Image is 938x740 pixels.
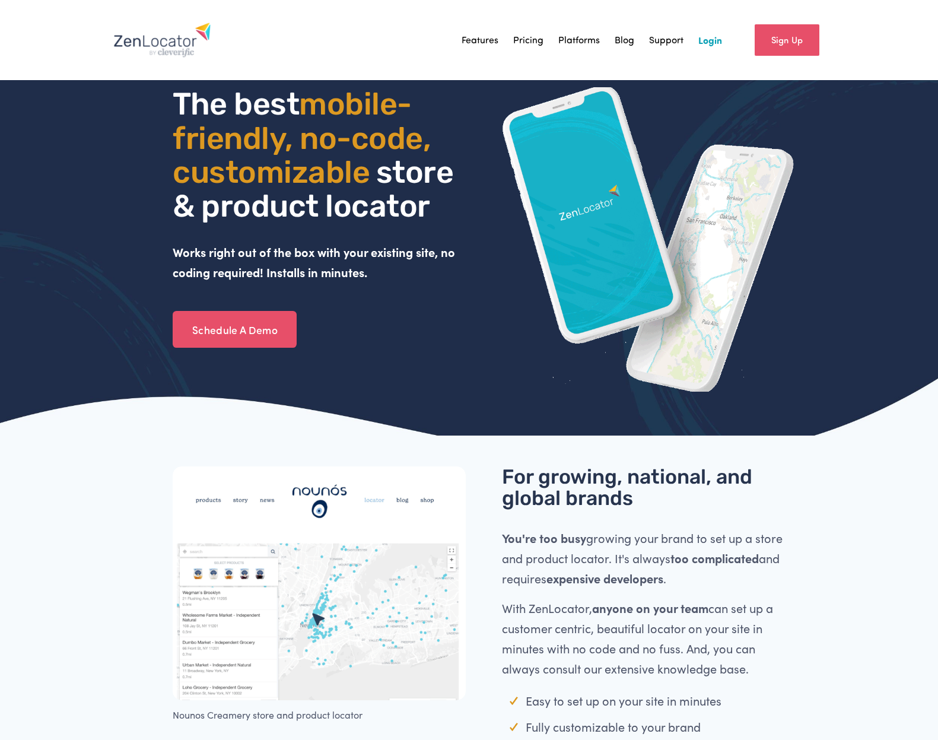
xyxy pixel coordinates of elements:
a: Blog [615,31,634,49]
strong: expensive developers [546,570,663,586]
strong: You're too busy [502,530,586,546]
img: Nounos Creamery store and product locator [173,466,466,700]
a: Features [462,31,498,49]
a: Schedule A Demo [173,311,297,348]
img: ZenLocator phone mockup gif [502,87,795,392]
a: Login [698,31,722,49]
strong: Works right out of the box with your existing site, no coding required! Installs in minutes. [173,244,458,280]
strong: anyone on your team [592,600,708,616]
span: With ZenLocator, can set up a customer centric, beautiful locator on your site in minutes with no... [502,600,776,677]
a: Platforms [558,31,600,49]
strong: too complicated [670,550,759,566]
span: Nounos Creamery store and product locator [173,709,363,721]
span: For growing, national, and global brands [502,465,757,510]
a: Pricing [513,31,543,49]
span: growing your brand to set up a store and product locator. It's always and requires . [502,530,786,586]
img: Zenlocator [113,22,211,58]
span: store & product locator [173,154,460,224]
span: mobile- friendly, no-code, customizable [173,85,437,190]
a: Sign Up [755,24,819,56]
span: Fully customizable to your brand [526,719,701,735]
span: The best [173,85,299,122]
a: Support [649,31,683,49]
span: Easy to set up on your site in minutes [526,693,721,709]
